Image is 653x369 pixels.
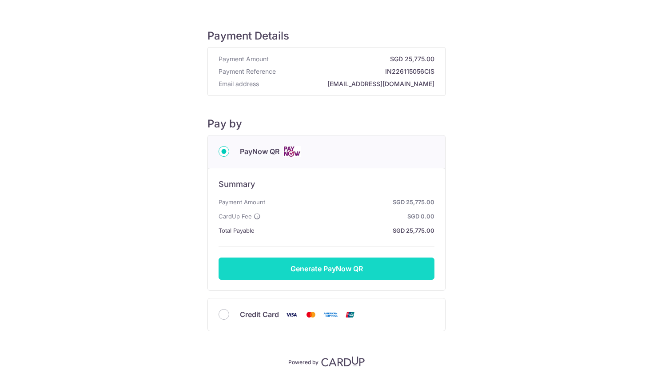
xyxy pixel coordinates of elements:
[219,79,259,88] span: Email address
[302,309,320,320] img: Mastercard
[341,309,359,320] img: Union Pay
[207,29,446,43] h5: Payment Details
[219,146,434,157] div: PayNow QR Cards logo
[240,146,279,157] span: PayNow QR
[321,356,365,367] img: CardUp
[258,225,434,236] strong: SGD 25,775.00
[219,55,269,63] span: Payment Amount
[219,211,252,222] span: CardUp Fee
[322,309,339,320] img: American Express
[279,67,434,76] strong: IN226115056CIS
[272,55,434,63] strong: SGD 25,775.00
[283,146,301,157] img: Cards logo
[219,179,434,190] h6: Summary
[264,211,434,222] strong: SGD 0.00
[219,309,434,320] div: Credit Card Visa Mastercard American Express Union Pay
[219,67,276,76] span: Payment Reference
[240,309,279,320] span: Credit Card
[207,117,446,131] h5: Pay by
[283,309,300,320] img: Visa
[263,79,434,88] strong: [EMAIL_ADDRESS][DOMAIN_NAME]
[288,357,319,366] p: Powered by
[219,258,434,280] button: Generate PayNow QR
[219,197,265,207] span: Payment Amount
[269,197,434,207] strong: SGD 25,775.00
[219,225,255,236] span: Total Payable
